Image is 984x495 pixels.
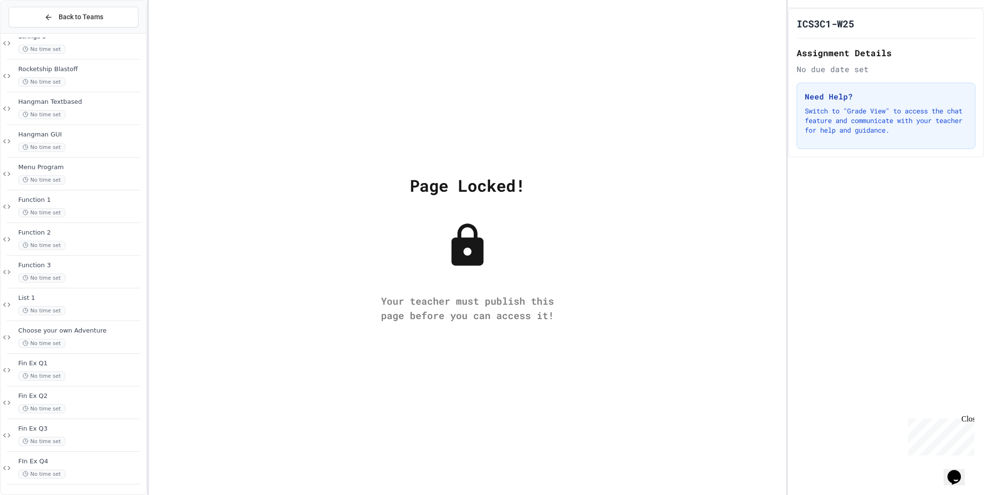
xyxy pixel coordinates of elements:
span: Back to Teams [59,12,103,22]
span: No time set [18,77,65,87]
span: No time set [18,241,65,250]
span: Rocketship Blastoff [18,65,144,74]
span: FIn Ex Q4 [18,458,144,466]
span: No time set [18,470,65,479]
span: Fin Ex Q1 [18,359,144,368]
span: No time set [18,404,65,413]
h1: ICS3C1-W25 [797,17,854,30]
span: Fin Ex Q3 [18,425,144,433]
span: Choose your own Adventure [18,327,144,335]
span: Function 2 [18,229,144,237]
h2: Assignment Details [797,46,975,60]
div: Page Locked! [410,173,525,198]
span: No time set [18,208,65,217]
span: No time set [18,371,65,381]
div: Your teacher must publish this page before you can access it! [371,294,564,322]
span: Function 1 [18,196,144,204]
span: Function 3 [18,261,144,270]
iframe: chat widget [944,457,974,485]
span: No time set [18,437,65,446]
span: No time set [18,175,65,185]
iframe: chat widget [904,415,974,456]
span: Menu Program [18,163,144,172]
div: No due date set [797,63,975,75]
span: Fin Ex Q2 [18,392,144,400]
span: Hangman GUI [18,131,144,139]
h3: Need Help? [805,91,967,102]
span: List 1 [18,294,144,302]
p: Switch to "Grade View" to access the chat feature and communicate with your teacher for help and ... [805,106,967,135]
span: No time set [18,273,65,283]
span: No time set [18,110,65,119]
span: No time set [18,339,65,348]
span: Hangman Textbased [18,98,144,106]
div: Chat with us now!Close [4,4,66,61]
button: Back to Teams [9,7,138,27]
span: No time set [18,306,65,315]
span: No time set [18,143,65,152]
span: No time set [18,45,65,54]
